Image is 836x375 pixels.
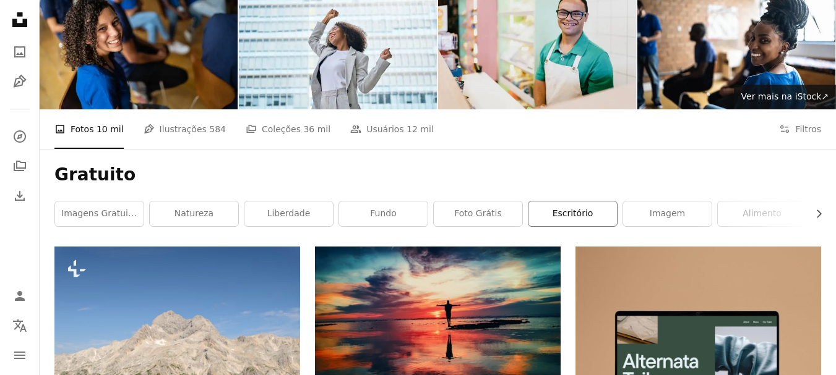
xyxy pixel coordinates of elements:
a: silhueta da pessoa em pé na rocha cercada pelo corpo de água [315,322,561,334]
a: Entrar / Cadastrar-se [7,284,32,308]
a: Coleções 36 mil [246,109,330,149]
a: Fotos [7,40,32,64]
a: liberdade [244,201,333,226]
span: 36 mil [303,122,330,136]
button: rolar lista para a direita [808,201,821,226]
span: 12 mil [407,122,434,136]
a: Ver mais na iStock↗ [734,85,836,109]
a: Ilustrações 584 [144,109,226,149]
a: Ilustrações [7,69,32,94]
a: imagem [623,201,712,226]
button: Menu [7,343,32,368]
h1: Gratuito [54,164,821,186]
a: natureza [150,201,238,226]
button: Filtros [779,109,821,149]
span: 584 [209,122,226,136]
a: Usuários 12 mil [350,109,434,149]
a: alimento [718,201,806,226]
a: Histórico de downloads [7,183,32,208]
a: escritório [528,201,617,226]
button: Idioma [7,313,32,338]
span: Ver mais na iStock ↗ [741,91,829,101]
a: Coleções [7,154,32,179]
a: Início — Unsplash [7,7,32,35]
a: fundo [339,201,428,226]
a: Explorar [7,124,32,149]
a: imagens gratuitas [55,201,144,226]
a: foto grátis [434,201,522,226]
